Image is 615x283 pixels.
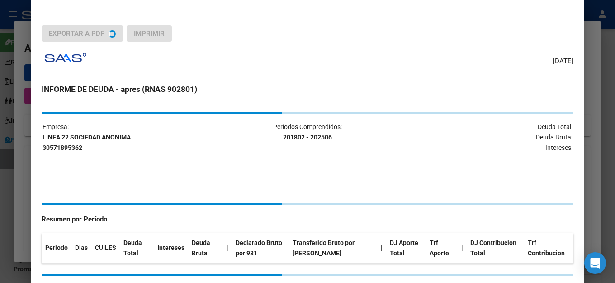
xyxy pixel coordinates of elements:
h3: INFORME DE DEUDA - apres (RNAS 902801) [42,83,573,95]
th: CUILES [91,233,120,263]
th: Intereses [154,233,188,263]
button: Exportar a PDF [42,25,123,42]
strong: 201802 - 202506 [283,134,332,141]
th: Deuda Total [120,233,154,263]
h4: Resumen por Período [42,214,573,225]
strong: LINEA 22 SOCIEDAD ANONIMA 30571895362 [43,134,131,151]
th: | [377,233,386,263]
th: Trf Contribucion [524,233,573,263]
th: Trf Aporte [426,233,458,263]
th: Deuda Bruta [188,233,222,263]
span: Exportar a PDF [49,29,104,38]
th: Transferido Bruto por [PERSON_NAME] [289,233,377,263]
th: | [223,233,232,263]
p: Periodos Comprendidos: [219,122,395,143]
span: Imprimir [134,29,165,38]
th: Dias [71,233,91,263]
p: Deuda Total: Deuda Bruta: Intereses: [397,122,572,153]
th: Periodo [42,233,71,263]
th: | [458,233,467,263]
th: Declarado Bruto por 931 [232,233,289,263]
th: DJ Contribucion Total [467,233,524,263]
th: DJ Aporte Total [386,233,426,263]
p: Empresa: [43,122,218,153]
span: [DATE] [553,56,573,67]
div: Open Intercom Messenger [584,252,606,274]
button: Imprimir [127,25,172,42]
